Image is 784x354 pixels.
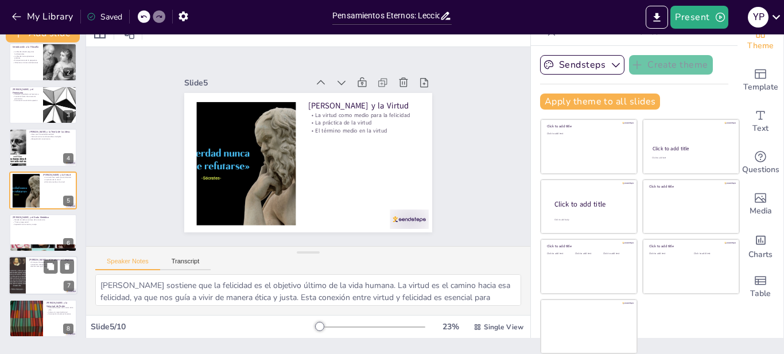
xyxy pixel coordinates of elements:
[29,134,73,136] p: Ideas como la verdadera realidad
[9,43,77,81] div: 2
[63,153,73,164] div: 4
[750,205,772,217] span: Media
[160,258,211,270] button: Transcript
[332,7,440,24] input: Insert title
[191,65,316,88] div: Slide 5
[653,145,729,152] div: Click to add title
[43,178,73,181] p: La práctica de la virtud
[91,321,315,332] div: Slide 5 / 10
[649,252,685,255] div: Click to add text
[13,95,40,99] p: Cuestionamiento de estructuras patriarcales
[738,266,783,308] div: Add a table
[95,274,521,306] textarea: [PERSON_NAME] sostiene que la felicidad es el objetivo último de la vida humana. La virtud es el ...
[13,216,73,219] p: [PERSON_NAME] y el Duda Metódica
[743,81,778,94] span: Template
[46,311,73,313] p: Crítica a la moral tradicional
[748,7,769,28] div: Y P
[13,50,40,55] p: La filosofía aborda preguntas fundamentales
[64,281,74,291] div: 7
[311,111,423,131] p: La virtud como medio para la felicidad
[95,258,160,270] button: Speaker Notes
[738,60,783,101] div: Add ready made slides
[13,88,40,94] p: [PERSON_NAME] y el Feminismo
[738,184,783,225] div: Add images, graphics, shapes or video
[748,6,769,29] button: Y P
[547,252,573,255] div: Click to add text
[29,138,73,140] p: Búsqueda del conocimiento
[60,260,74,274] button: Delete Slide
[13,55,40,59] p: La filosofía tiene aplicaciones prácticas
[13,219,73,221] p: Método de duda como base del conocimiento
[748,248,773,261] span: Charts
[738,142,783,184] div: Get real-time input from your audience
[652,157,728,160] div: Click to add text
[9,129,77,166] div: 4
[29,266,74,268] p: Razón como guía moral
[9,7,78,26] button: My Library
[46,301,73,308] p: [PERSON_NAME] y la Voluntad de Poder
[747,40,774,52] span: Theme
[311,119,422,139] p: La práctica de la virtud
[694,252,730,255] div: Click to add text
[29,130,73,134] p: [PERSON_NAME] y la Teoría de las Ideas
[437,321,464,332] div: 23 %
[649,244,731,248] div: Click to add title
[87,11,122,22] div: Saved
[9,172,77,209] div: 5
[63,196,73,206] div: 5
[9,256,77,295] div: 7
[29,263,74,266] p: Imperativo categórico como guía
[750,287,771,300] span: Table
[13,61,40,63] p: Influencia en la toma de decisiones
[540,94,660,110] button: Apply theme to all slides
[29,261,74,263] p: Principios universales en la ética
[46,306,73,310] p: Voluntad de poder como motor de la vida
[547,124,629,129] div: Click to add title
[13,223,73,225] p: Separación entre mente y cuerpo
[9,86,77,124] div: 3
[738,101,783,142] div: Add text boxes
[13,221,73,223] p: "Pienso, luego existo"
[29,258,74,262] p: [PERSON_NAME] y el Imperativo Categórico
[43,181,73,183] p: El término medio en la virtud
[670,6,728,29] button: Present
[46,313,73,315] p: Construcción de valores humanos
[309,127,421,146] p: El término medio en la virtud
[29,136,73,138] p: Distinción entre mundo sensible e inteligible
[738,225,783,266] div: Add charts and graphs
[575,252,601,255] div: Click to add text
[738,18,783,60] div: Change the overall theme
[547,244,629,248] div: Click to add title
[13,93,40,95] p: Libertad y igualdad en el feminismo
[540,55,624,75] button: Sendsteps
[43,173,73,177] p: [PERSON_NAME] y la Virtud
[629,55,713,75] button: Create theme
[603,252,629,255] div: Click to add text
[63,68,73,78] div: 2
[752,122,769,135] span: Text
[44,260,57,274] button: Duplicate Slide
[63,110,73,120] div: 3
[9,214,77,252] div: 6
[554,218,627,221] div: Click to add body
[13,59,40,61] p: Enriquecimiento de la perspectiva
[9,299,77,337] div: 8
[312,100,424,123] p: [PERSON_NAME] y la Virtud
[646,6,668,29] button: Export to PowerPoint
[13,45,40,49] p: Introducción a la Filosofía
[649,184,731,189] div: Click to add title
[484,322,523,332] span: Single View
[43,176,73,178] p: La virtud como medio para la felicidad
[13,99,40,102] p: Construcción social de la opresión
[63,324,73,334] div: 8
[742,164,779,176] span: Questions
[547,133,629,135] div: Click to add text
[554,199,628,209] div: Click to add title
[63,238,73,248] div: 6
